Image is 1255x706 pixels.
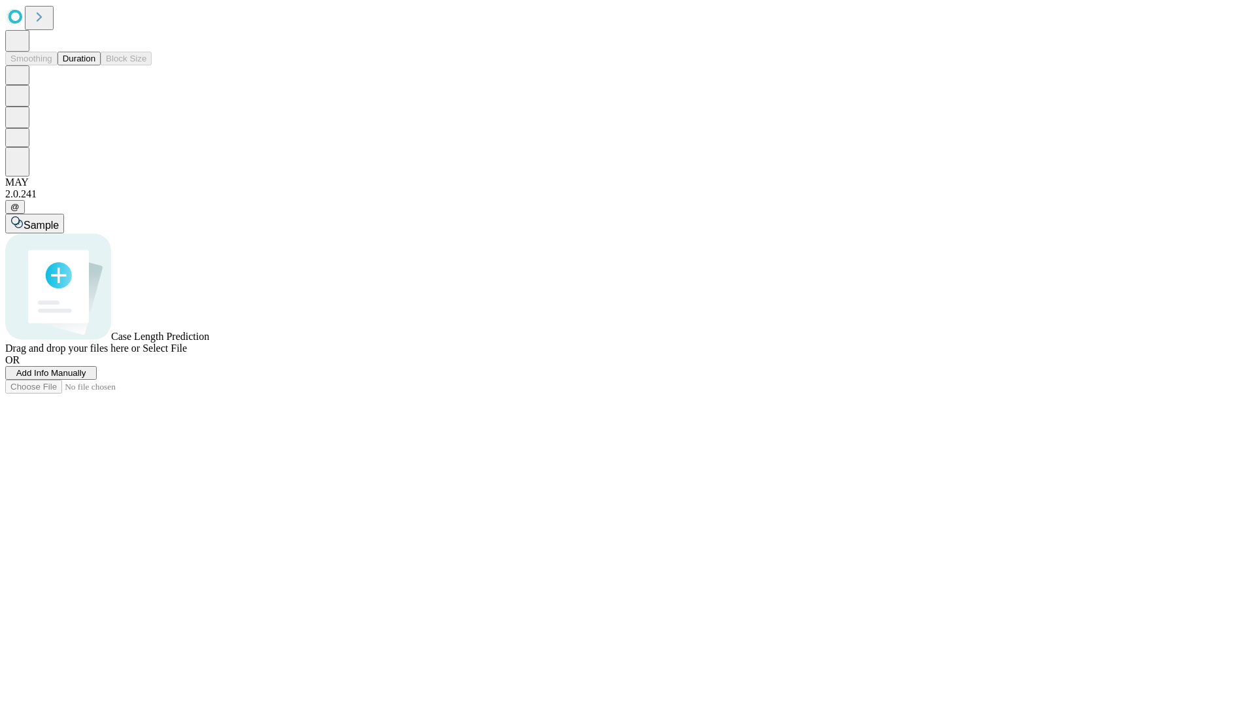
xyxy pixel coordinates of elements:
[111,331,209,342] span: Case Length Prediction
[5,188,1250,200] div: 2.0.241
[5,176,1250,188] div: MAY
[24,220,59,231] span: Sample
[5,366,97,380] button: Add Info Manually
[142,343,187,354] span: Select File
[101,52,152,65] button: Block Size
[5,343,140,354] span: Drag and drop your files here or
[5,354,20,365] span: OR
[58,52,101,65] button: Duration
[16,368,86,378] span: Add Info Manually
[10,202,20,212] span: @
[5,214,64,233] button: Sample
[5,200,25,214] button: @
[5,52,58,65] button: Smoothing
